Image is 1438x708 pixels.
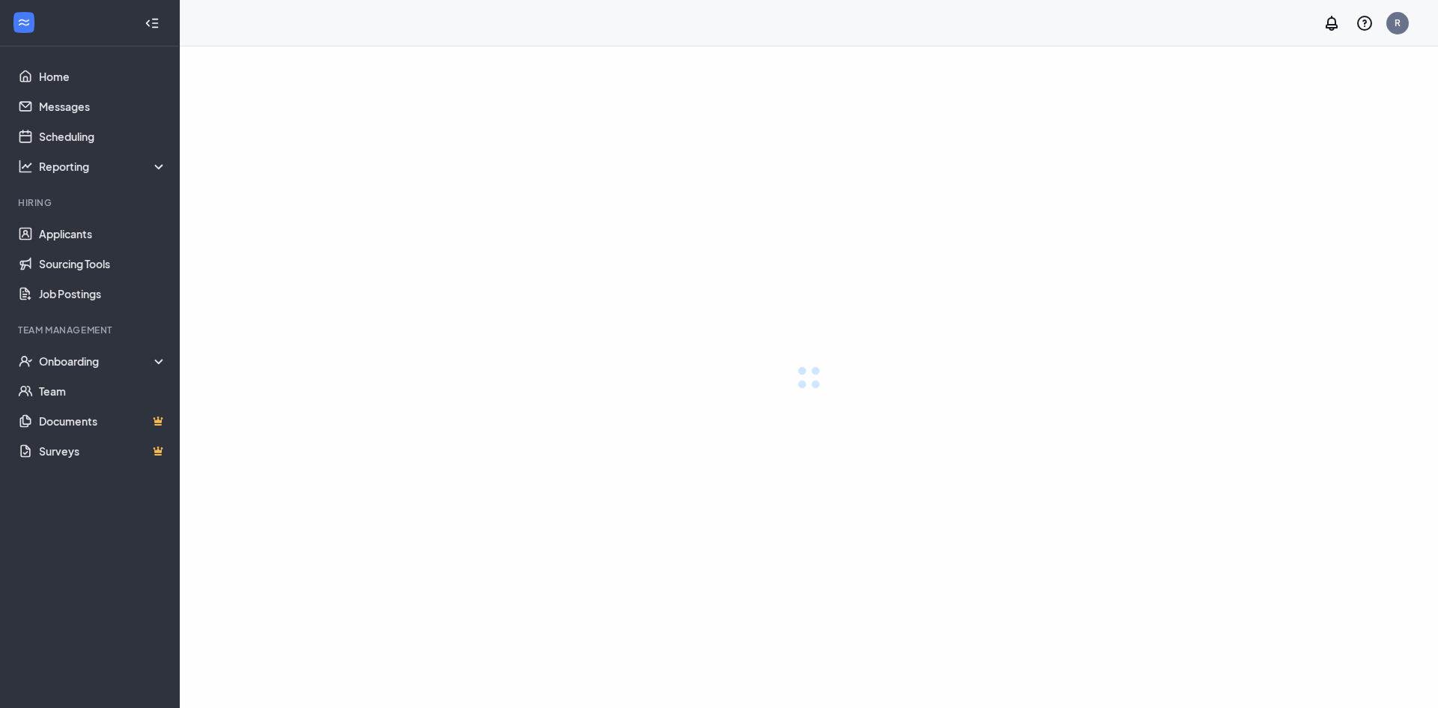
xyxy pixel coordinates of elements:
[1323,14,1341,32] svg: Notifications
[18,196,164,209] div: Hiring
[145,16,160,31] svg: Collapse
[39,354,168,369] div: Onboarding
[1395,16,1401,29] div: R
[39,249,167,279] a: Sourcing Tools
[39,436,167,466] a: SurveysCrown
[18,159,33,174] svg: Analysis
[39,219,167,249] a: Applicants
[39,279,167,309] a: Job Postings
[18,354,33,369] svg: UserCheck
[39,121,167,151] a: Scheduling
[16,15,31,30] svg: WorkstreamLogo
[39,91,167,121] a: Messages
[39,159,168,174] div: Reporting
[1356,14,1374,32] svg: QuestionInfo
[39,61,167,91] a: Home
[39,376,167,406] a: Team
[18,324,164,336] div: Team Management
[39,406,167,436] a: DocumentsCrown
